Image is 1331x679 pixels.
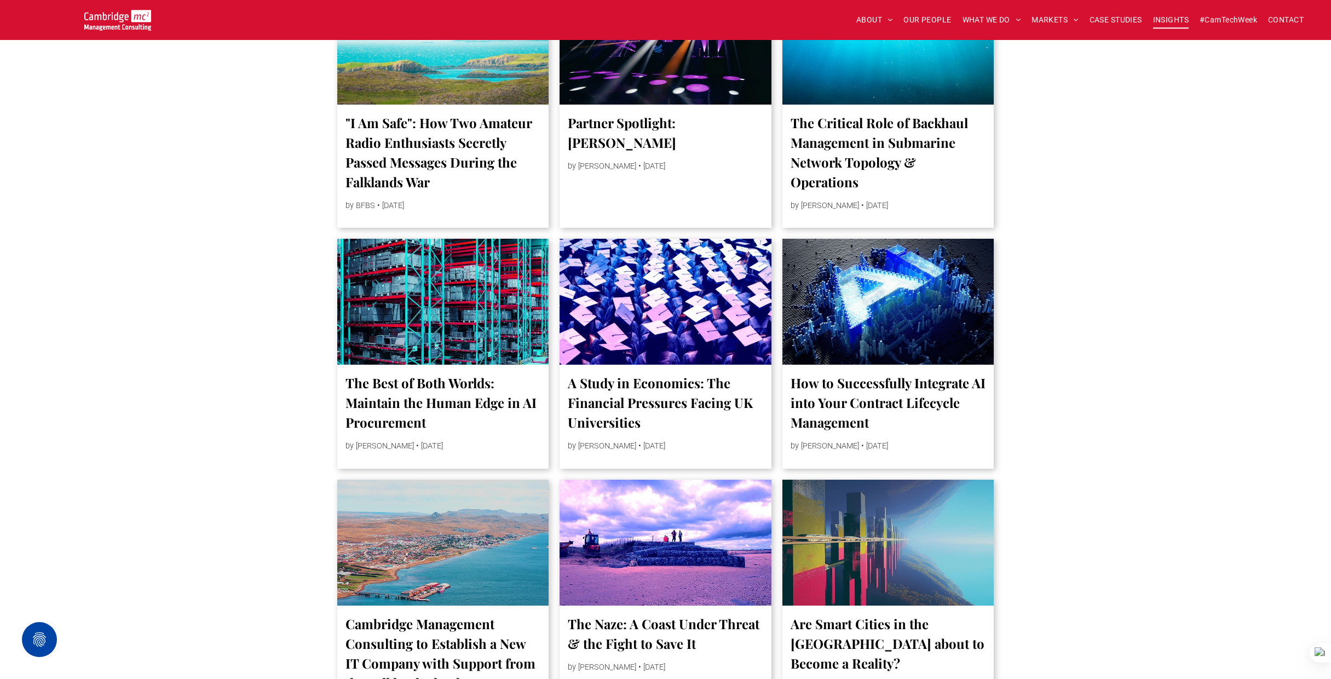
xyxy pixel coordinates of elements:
[861,441,864,451] span: •
[782,239,994,365] a: Neon letters 'Ai' made from stacks of blocks like a 3D bar graph, digital transformation
[791,441,859,451] span: by [PERSON_NAME]
[568,441,636,451] span: by [PERSON_NAME]
[345,113,541,192] a: "I Am Safe": How Two Amateur Radio Enthusiasts Secretly Passed Messages During the Falklands War
[568,663,636,672] span: by [PERSON_NAME]
[560,239,771,365] a: Aerial shot of students wearing mortarboards - neon tint added, digital infrastructure
[377,201,380,210] span: •
[568,162,636,171] span: by [PERSON_NAME]
[345,373,541,432] a: The Best of Both Worlds: Maintain the Human Edge in AI Procurement
[791,113,986,192] a: The Critical Role of Backhaul Management in Submarine Network Topology & Operations
[382,201,404,210] span: [DATE]
[866,441,888,451] span: [DATE]
[791,201,859,210] span: by [PERSON_NAME]
[337,480,549,606] a: Aerial shot of Stanley in the Falkland Islands, Procurement
[84,11,152,23] a: Your Business Transformed | Cambridge Management Consulting
[791,373,986,432] a: How to Successfully Integrate AI into Your Contract Lifecycle Management
[568,373,763,432] a: A Study in Economics: The Financial Pressures Facing UK Universities
[1194,11,1263,28] a: #CamTechWeek
[638,441,641,451] span: •
[568,614,763,653] a: The Naze: A Coast Under Threat & the Fight to Save It
[851,11,898,28] a: ABOUT
[1026,11,1084,28] a: MARKETS
[337,239,549,365] a: A line of floor to ceiling shelves in a warehouse, Procurement
[416,441,419,451] span: •
[1148,11,1194,28] a: INSIGHTS
[791,614,986,673] a: Are Smart Cities in the [GEOGRAPHIC_DATA] about to Become a Reality?
[345,201,375,210] span: by BFBS
[1263,11,1309,28] a: CONTACT
[643,441,665,451] span: [DATE]
[638,663,641,672] span: •
[560,480,771,606] a: The construction of a sea wall at the Naze, digital infrastructure
[957,11,1027,28] a: WHAT WE DO
[782,480,994,606] a: A surreal, futuristic city with tall rectangular towers in green and pink tones, mirrored perfect...
[866,201,888,210] span: [DATE]
[861,201,864,210] span: •
[1084,11,1148,28] a: CASE STUDIES
[638,162,641,171] span: •
[643,162,665,171] span: [DATE]
[898,11,957,28] a: OUR PEOPLE
[568,113,763,152] a: Partner Spotlight: [PERSON_NAME]
[421,441,443,451] span: [DATE]
[345,441,414,451] span: by [PERSON_NAME]
[643,663,665,672] span: [DATE]
[84,10,152,31] img: Cambridge MC Logo, Procurement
